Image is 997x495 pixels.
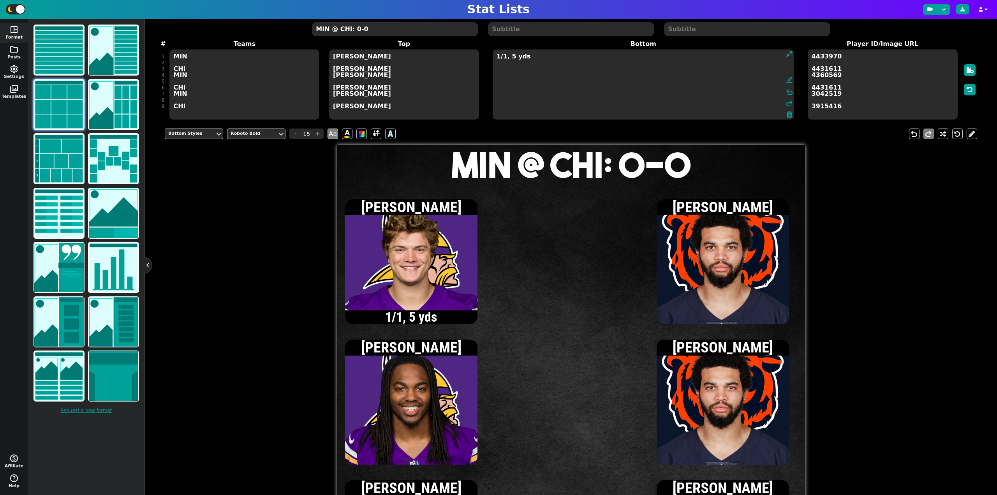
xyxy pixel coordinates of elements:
[34,188,84,238] img: scores
[493,49,794,120] textarea: 1/1, 5 yds
[923,129,934,139] button: redo
[467,2,530,16] h1: Stat Lists
[484,39,803,49] label: Bottom
[289,129,301,139] span: -
[89,80,138,129] img: grid with image
[337,147,805,182] h1: MIN @ CHI: 0-0
[162,97,165,103] div: 8
[388,127,393,140] span: A
[361,198,462,216] span: [PERSON_NAME]
[328,129,338,139] span: Aa
[909,129,919,139] button: undo
[162,91,165,97] div: 7
[34,351,84,401] img: comparison
[329,49,479,120] textarea: [PERSON_NAME] [PERSON_NAME] [PERSON_NAME] [PERSON_NAME] [PERSON_NAME] [PERSON_NAME]
[34,25,84,75] img: list
[9,454,19,463] span: monetization_on
[909,129,919,139] span: undo
[34,80,84,129] img: grid
[9,64,19,74] span: settings
[348,311,474,324] span: 1/1, 5 yds
[162,72,165,78] div: 4
[89,243,138,292] img: chart
[808,49,958,120] textarea: 4433970 4431611 4360569 4431611 3042519 3915416
[169,49,319,120] textarea: MIN CHI MIN CHI MIN CHI
[162,66,165,72] div: 3
[34,243,84,292] img: news/quote
[786,76,793,86] span: format_ink_highlighter
[34,297,84,347] img: highlight
[312,22,477,36] textarea: MIN @ CHI: 0-0
[785,99,794,108] span: redo
[312,129,324,139] span: +
[924,129,933,139] span: redo
[165,39,324,49] label: Teams
[324,39,484,49] label: Top
[89,25,138,75] img: list with image
[162,103,165,109] div: 9
[162,85,165,91] div: 6
[9,45,19,54] span: folder
[89,188,138,238] img: matchup
[168,130,212,137] div: Bottom Styles
[673,338,773,356] span: [PERSON_NAME]
[89,351,138,401] img: jersey
[162,60,165,66] div: 2
[361,338,462,356] span: [PERSON_NAME]
[231,130,274,137] div: Roboto Bold
[673,198,773,216] span: [PERSON_NAME]
[9,25,19,34] span: space_dashboard
[32,403,141,418] a: Request a new format
[160,39,166,49] label: #
[162,78,165,85] div: 5
[785,88,794,97] span: undo
[803,39,962,49] label: Player ID/Image URL
[9,84,19,93] span: photo_library
[162,53,165,60] div: 1
[34,134,84,183] img: tier
[9,474,19,483] span: help
[89,134,138,183] img: bracket
[89,297,138,347] img: lineup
